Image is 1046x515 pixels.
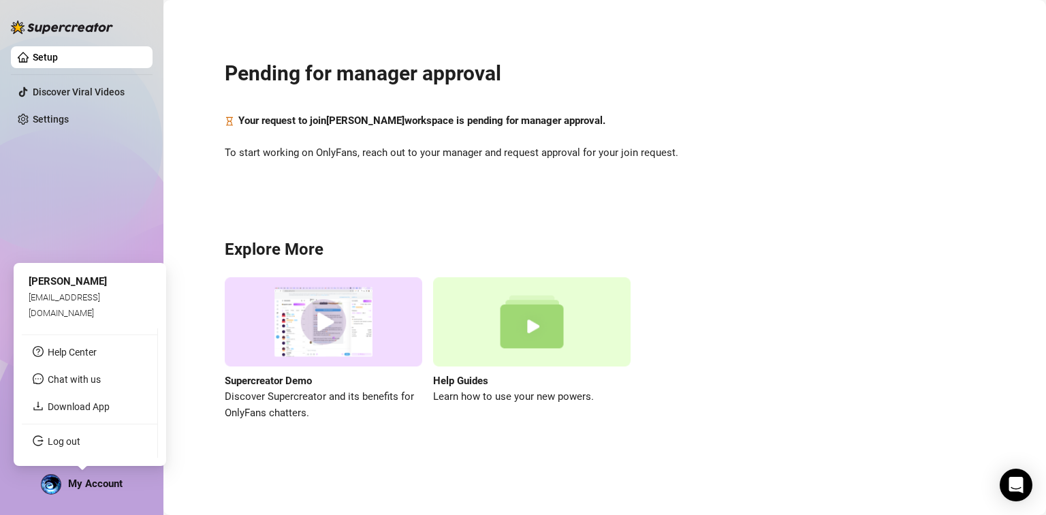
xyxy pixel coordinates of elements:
[225,375,312,387] strong: Supercreator Demo
[48,347,97,358] a: Help Center
[33,52,58,63] a: Setup
[225,113,234,129] span: hourglass
[225,61,985,87] h2: Pending for manager approval
[225,145,985,161] span: To start working on OnlyFans, reach out to your manager and request approval for your join request.
[433,389,631,405] span: Learn how to use your new powers.
[433,277,631,421] a: Help GuidesLearn how to use your new powers.
[22,431,157,452] li: Log out
[33,87,125,97] a: Discover Viral Videos
[33,373,44,384] span: message
[29,275,107,287] span: [PERSON_NAME]
[48,374,101,385] span: Chat with us
[11,20,113,34] img: logo-BBDzfeDw.svg
[433,277,631,366] img: help guides
[433,375,488,387] strong: Help Guides
[42,475,61,494] img: AAcHTtctSLFFG9ENKuX-lSkWrLO71-UXOmjDMtLWUUYCDpHKgA=s96-c
[1000,469,1032,501] div: Open Intercom Messenger
[48,401,110,412] a: Download App
[29,292,100,317] span: [EMAIL_ADDRESS][DOMAIN_NAME]
[225,389,422,421] span: Discover Supercreator and its benefits for OnlyFans chatters.
[68,478,123,490] span: My Account
[238,114,605,127] strong: Your request to join [PERSON_NAME] workspace is pending for manager approval.
[225,277,422,366] img: supercreator demo
[48,436,80,447] a: Log out
[33,114,69,125] a: Settings
[225,239,985,261] h3: Explore More
[225,277,422,421] a: Supercreator DemoDiscover Supercreator and its benefits for OnlyFans chatters.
